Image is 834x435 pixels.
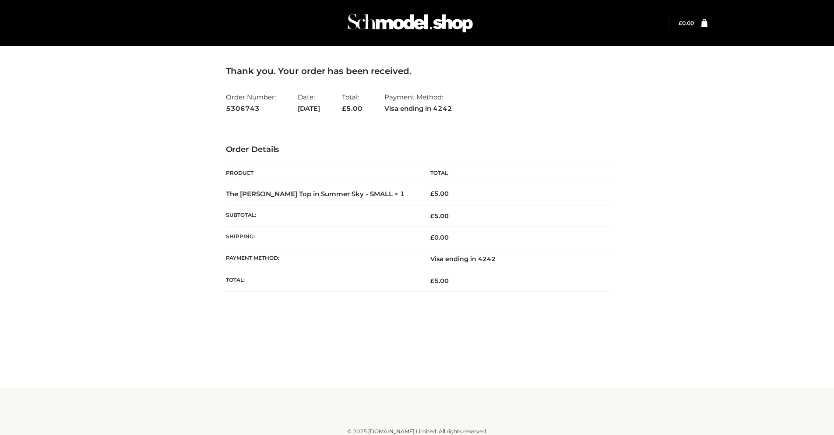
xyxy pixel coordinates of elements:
[345,6,476,40] img: Schmodel Admin 964
[342,89,362,116] li: Total:
[226,163,417,183] th: Product
[417,163,609,183] th: Total
[430,233,434,241] span: £
[430,233,449,241] bdi: 0.00
[226,227,417,248] th: Shipping:
[226,270,417,291] th: Total:
[298,103,320,114] strong: [DATE]
[226,248,417,270] th: Payment method:
[298,89,320,116] li: Date:
[679,20,694,26] bdi: 0.00
[226,103,276,114] strong: 5306743
[430,277,449,285] span: 5.00
[430,190,449,198] bdi: 5.00
[226,66,609,76] h3: Thank you. Your order has been received.
[679,20,682,26] span: £
[384,89,452,116] li: Payment Method:
[394,190,405,198] strong: × 1
[342,104,362,113] span: 5.00
[226,205,417,226] th: Subtotal:
[430,190,434,198] span: £
[226,89,276,116] li: Order Number:
[430,212,449,220] span: 5.00
[417,248,609,270] td: Visa ending in 4242
[430,277,434,285] span: £
[679,20,694,26] a: £0.00
[430,212,434,220] span: £
[342,104,346,113] span: £
[226,190,393,198] a: The [PERSON_NAME] Top in Summer Sky - SMALL
[384,103,452,114] strong: Visa ending in 4242
[226,145,609,155] h3: Order Details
